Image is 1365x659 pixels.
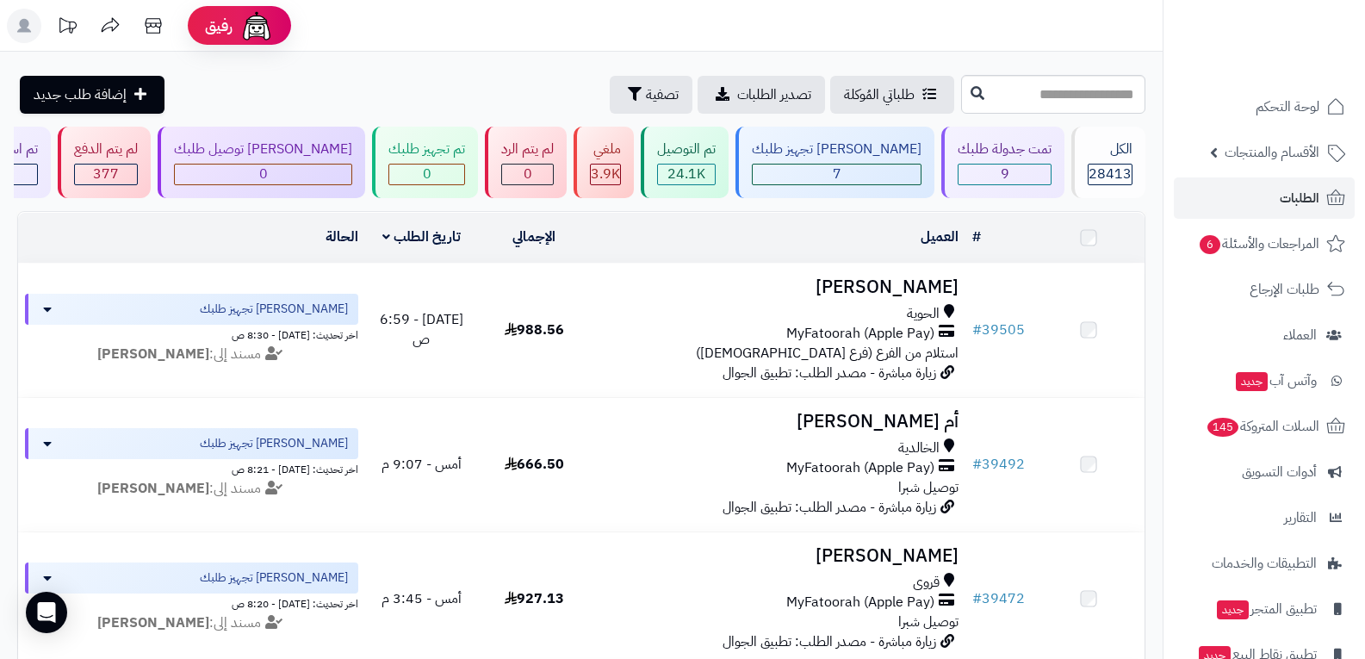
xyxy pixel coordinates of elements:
[20,76,164,114] a: إضافة طلب جديد
[698,76,825,114] a: تصدير الطلبات
[26,592,67,633] div: Open Intercom Messenger
[898,477,959,498] span: توصيل شبرا
[646,84,679,105] span: تصفية
[637,127,732,198] a: تم التوصيل 24.1K
[833,164,841,184] span: 7
[786,324,934,344] span: MyFatoorah (Apple Pay)
[200,435,348,452] span: [PERSON_NAME] تجهيز طلبك
[590,140,621,159] div: ملغي
[1174,360,1355,401] a: وآتس آبجديد
[1206,414,1319,438] span: السلات المتروكة
[369,127,481,198] a: تم تجهيز طلبك 0
[505,588,564,609] span: 927.13
[972,320,1025,340] a: #39505
[658,165,715,184] div: 24137
[423,164,431,184] span: 0
[205,16,233,36] span: رفيق
[610,76,692,114] button: تصفية
[1089,164,1132,184] span: 28413
[786,593,934,612] span: MyFatoorah (Apple Pay)
[959,165,1051,184] div: 9
[501,140,554,159] div: لم يتم الرد
[389,165,464,184] div: 0
[1242,460,1317,484] span: أدوات التسويق
[505,454,564,475] span: 666.50
[46,9,89,47] a: تحديثات المنصة
[723,363,936,383] span: زيارة مباشرة - مصدر الطلب: تطبيق الجوال
[12,345,371,364] div: مسند إلى:
[1174,223,1355,264] a: المراجعات والأسئلة6
[753,165,921,184] div: 7
[598,277,959,297] h3: [PERSON_NAME]
[1256,95,1319,119] span: لوحة التحكم
[239,9,274,43] img: ai-face.png
[54,127,154,198] a: لم يتم الدفع 377
[1174,177,1355,219] a: الطلبات
[74,140,138,159] div: لم يتم الدفع
[1174,86,1355,127] a: لوحة التحكم
[34,84,127,105] span: إضافة طلب جديد
[154,127,369,198] a: [PERSON_NAME] توصيل طلبك 0
[481,127,570,198] a: لم يتم الرد 0
[1200,235,1220,254] span: 6
[380,309,463,350] span: [DATE] - 6:59 ص
[1068,127,1149,198] a: الكل28413
[382,588,462,609] span: أمس - 3:45 م
[1207,418,1238,437] span: 145
[737,84,811,105] span: تصدير الطلبات
[723,497,936,518] span: زيارة مباشرة - مصدر الطلب: تطبيق الجوال
[382,227,461,247] a: تاريخ الطلب
[1225,140,1319,165] span: الأقسام والمنتجات
[907,304,940,324] span: الحوية
[598,546,959,566] h3: [PERSON_NAME]
[972,588,1025,609] a: #39472
[898,612,959,632] span: توصيل شبرا
[938,127,1068,198] a: تمت جدولة طلبك 9
[972,588,982,609] span: #
[1250,277,1319,302] span: طلبات الإرجاع
[913,573,940,593] span: قروى
[25,325,358,343] div: اخر تحديث: [DATE] - 8:30 ص
[259,164,268,184] span: 0
[1248,48,1349,84] img: logo-2.png
[1174,451,1355,493] a: أدوات التسويق
[97,478,209,499] strong: [PERSON_NAME]
[844,84,915,105] span: طلباتي المُوكلة
[93,164,119,184] span: 377
[958,140,1052,159] div: تمت جدولة طلبك
[1283,323,1317,347] span: العملاء
[972,227,981,247] a: #
[1198,232,1319,256] span: المراجعات والأسئلة
[1174,543,1355,584] a: التطبيقات والخدمات
[174,140,352,159] div: [PERSON_NAME] توصيل طلبك
[657,140,716,159] div: تم التوصيل
[200,301,348,318] span: [PERSON_NAME] تجهيز طلبك
[1212,551,1317,575] span: التطبيقات والخدمات
[972,454,1025,475] a: #39492
[1236,372,1268,391] span: جديد
[12,613,371,633] div: مسند إلى:
[1215,597,1317,621] span: تطبيق المتجر
[898,438,940,458] span: الخالدية
[786,458,934,478] span: MyFatoorah (Apple Pay)
[512,227,555,247] a: الإجمالي
[696,343,959,364] span: استلام من الفرع (فرع [DEMOGRAPHIC_DATA])
[752,140,921,159] div: [PERSON_NAME] تجهيز طلبك
[1234,369,1317,393] span: وآتس آب
[25,594,358,612] div: اخر تحديث: [DATE] - 8:20 ص
[830,76,954,114] a: طلباتي المُوكلة
[524,164,532,184] span: 0
[1174,497,1355,538] a: التقارير
[1174,314,1355,356] a: العملاء
[200,569,348,587] span: [PERSON_NAME] تجهيز طلبك
[12,479,371,499] div: مسند إلى:
[1174,588,1355,630] a: تطبيق المتجرجديد
[97,344,209,364] strong: [PERSON_NAME]
[505,320,564,340] span: 988.56
[591,164,620,184] span: 3.9K
[1001,164,1009,184] span: 9
[723,631,936,652] span: زيارة مباشرة - مصدر الطلب: تطبيق الجوال
[382,454,462,475] span: أمس - 9:07 م
[25,459,358,477] div: اخر تحديث: [DATE] - 8:21 ص
[972,454,982,475] span: #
